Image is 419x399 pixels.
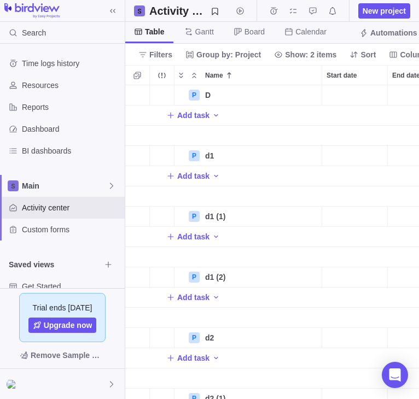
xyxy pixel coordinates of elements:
[166,108,209,123] span: Add task
[322,126,388,146] div: Start date
[174,207,322,227] div: Name
[195,26,214,37] span: Gantt
[266,8,281,17] a: Time logs
[325,8,340,17] a: Notifications
[174,328,322,348] div: Name
[145,3,224,19] span: Save your current layout and filters as a View
[201,66,322,85] div: Name
[4,3,60,19] img: logo
[270,47,341,62] span: Show: 2 items
[130,68,145,83] span: Selection mode
[174,68,188,83] span: Expand
[150,247,174,267] div: Trouble indication
[177,110,209,121] span: Add task
[322,186,388,207] div: Start date
[22,180,107,191] span: Main
[370,27,417,38] span: Automations
[101,257,116,272] span: Browse views
[150,328,174,348] div: Trouble indication
[174,186,322,207] div: Name
[177,171,209,181] span: Add task
[174,267,322,287] div: Name
[44,320,92,331] span: Upgrade now
[149,49,172,60] span: Filters
[201,85,322,105] div: D
[360,49,376,60] span: Sort
[7,380,20,389] img: Show
[9,259,101,270] span: Saved views
[150,207,174,227] div: Trouble indication
[22,145,120,156] span: BI dashboards
[189,332,200,343] div: P
[174,247,322,267] div: Name
[345,47,380,62] span: Sort
[22,80,120,91] span: Resources
[22,281,120,292] span: Get Started
[9,347,116,364] span: Remove Sample Data
[150,126,174,146] div: Trouble indication
[201,207,322,226] div: d1 (1)
[188,68,201,83] span: Collapse
[177,292,209,303] span: Add task
[322,267,388,287] div: Start date
[22,124,120,134] span: Dashboard
[212,350,220,366] span: Add activity
[189,150,200,161] div: P
[145,26,165,37] span: Table
[205,272,225,283] span: d1 (2)
[322,247,388,267] div: Start date
[201,328,322,348] div: d2
[205,332,214,343] span: d2
[177,353,209,363] span: Add task
[174,85,322,105] div: Name
[212,229,220,244] span: Add activity
[205,90,211,101] span: D
[325,3,340,19] span: Notifications
[174,146,322,166] div: Name
[166,229,209,244] span: Add task
[322,328,388,348] div: Start date
[201,267,322,287] div: d1 (2)
[150,267,174,287] div: Trouble indication
[22,58,120,69] span: Time logs history
[150,368,174,389] div: Trouble indication
[150,85,174,105] div: Trouble indication
[150,308,174,328] div: Trouble indication
[322,66,387,85] div: Start date
[212,290,220,305] span: Add activity
[166,168,209,184] span: Add task
[363,5,406,16] span: New project
[285,49,336,60] span: Show: 2 items
[150,146,174,166] div: Trouble indication
[266,3,281,19] span: Time logs
[33,302,92,313] span: Trial ends [DATE]
[22,224,120,235] span: Custom forms
[22,102,120,113] span: Reports
[189,90,200,101] div: P
[181,47,265,62] span: Group by: Project
[22,202,120,213] span: Activity center
[245,26,265,37] span: Board
[166,350,209,366] span: Add task
[174,126,322,146] div: Name
[322,207,388,227] div: Start date
[358,3,410,19] span: New project
[177,231,209,242] span: Add task
[7,378,20,391] div: <h1>xss</h1>
[232,3,248,19] span: Start timer
[212,108,220,123] span: Add activity
[174,368,322,389] div: Name
[134,47,177,62] span: Filters
[205,70,223,81] span: Name
[382,362,408,388] div: Open Intercom Messenger
[295,26,327,37] span: Calendar
[305,8,321,17] a: Approval requests
[305,3,321,19] span: Approval requests
[31,349,105,362] span: Remove Sample Data
[286,8,301,17] a: My assignments
[327,70,357,81] span: Start date
[322,308,388,328] div: Start date
[189,272,200,283] div: P
[205,150,214,161] span: d1
[322,85,388,105] div: Start date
